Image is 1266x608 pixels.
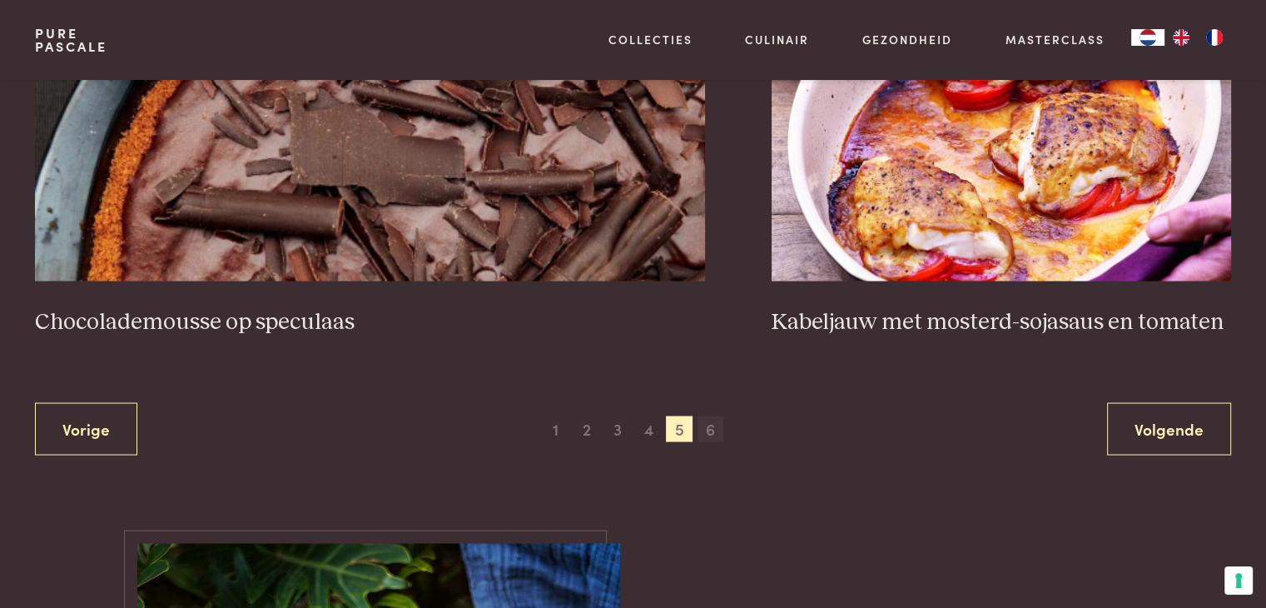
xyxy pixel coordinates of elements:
[698,416,724,442] span: 6
[745,31,809,48] a: Culinair
[1131,29,1164,46] a: NL
[604,416,631,442] span: 3
[772,307,1231,336] h3: Kabeljauw met mosterd-sojasaus en tomaten
[1164,29,1198,46] a: EN
[862,31,952,48] a: Gezondheid
[1005,31,1105,48] a: Masterclass
[35,307,705,336] h3: Chocolademousse op speculaas
[1131,29,1164,46] div: Language
[1107,402,1231,455] a: Volgende
[1131,29,1231,46] aside: Language selected: Nederlands
[1224,566,1253,595] button: Uw voorkeuren voor toestemming voor trackingtechnologieën
[635,416,662,442] span: 4
[543,416,569,442] span: 1
[608,31,693,48] a: Collecties
[35,402,137,455] a: Vorige
[666,416,693,442] span: 5
[1164,29,1231,46] ul: Language list
[1198,29,1231,46] a: FR
[573,416,600,442] span: 2
[35,27,107,53] a: PurePascale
